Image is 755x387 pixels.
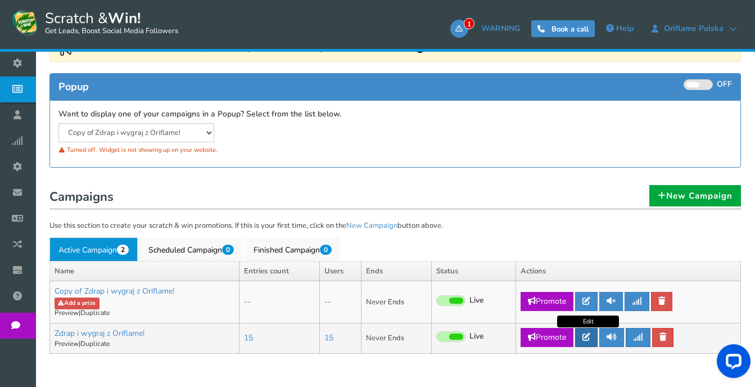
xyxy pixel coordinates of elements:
div: Edit [557,316,619,327]
td: Never Ends [361,323,432,353]
span: 0 [222,245,234,255]
a: New Campaign [346,220,397,231]
th: Entries count [239,261,319,281]
span: Scratch & [39,8,178,37]
a: Duplicate [80,308,110,317]
a: Promote [521,292,573,311]
strong: Win! [108,8,141,28]
th: Name [50,261,239,281]
p: | [55,308,234,318]
a: Finished Campaign [245,237,341,261]
a: Preview [55,308,79,317]
span: 1 [464,18,474,29]
img: Scratch and Win [11,8,39,37]
a: Active Campaign [49,237,138,261]
a: Zdrap i wygraj z Oriflame! [55,328,144,339]
a: Preview [55,339,79,348]
a: Copy of Zdrap i wygraj z Oriflame! [55,286,174,296]
p: | [55,339,234,349]
a: Promote [521,328,573,347]
span: Popup [58,80,89,93]
span: Help [616,23,634,34]
span: OFF [717,79,732,89]
a: Duplicate [80,339,110,348]
span: Oriflame Polska [658,24,729,33]
span: Live [469,331,484,342]
span: Book a call [551,24,589,34]
a: New Campaign [649,185,741,206]
a: -- [324,296,331,307]
a: 1WARNING [450,20,526,38]
label: Want to display one of your campaigns in a Popup? Select from the list below. [58,109,341,120]
h1: Campaigns [49,187,741,209]
a: Add a prize [55,298,100,309]
a: 15 [324,332,333,343]
a: Scheduled Campaign [139,237,243,261]
a: -- [244,296,251,307]
iframe: LiveChat chat widget [708,340,755,387]
th: Status [432,261,516,281]
span: 2 [117,245,129,255]
a: Help [600,20,639,38]
a: Scratch &Win! Get Leads, Boost Social Media Followers [11,8,178,37]
span: WARNING [481,23,520,34]
th: Users [319,261,361,281]
a: Book a call [531,20,595,37]
th: Actions [516,261,741,281]
td: Never Ends [361,281,432,323]
small: Get Leads, Boost Social Media Followers [45,27,178,36]
div: Turned off. Widget is not showing up on your website. [58,142,387,157]
p: Use this section to create your scratch & win promotions. If this is your first time, click on th... [49,220,741,232]
span: Live [469,295,484,306]
span: 0 [320,245,332,255]
th: Ends [361,261,432,281]
a: 15 [244,332,253,343]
